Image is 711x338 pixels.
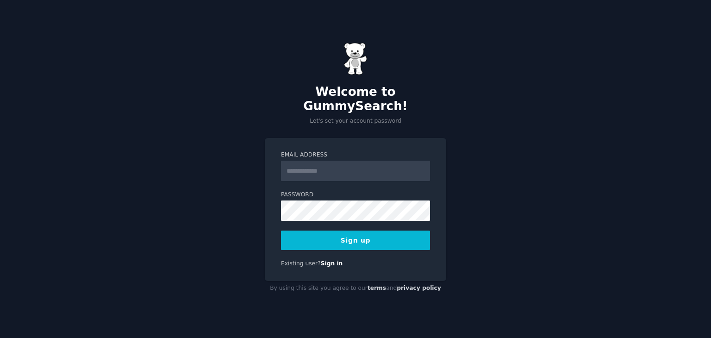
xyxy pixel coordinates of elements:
div: By using this site you agree to our and [265,281,446,296]
span: Existing user? [281,260,321,267]
a: terms [368,285,386,291]
label: Email Address [281,151,430,159]
h2: Welcome to GummySearch! [265,85,446,114]
label: Password [281,191,430,199]
button: Sign up [281,231,430,250]
img: Gummy Bear [344,43,367,75]
p: Let's set your account password [265,117,446,125]
a: privacy policy [397,285,441,291]
a: Sign in [321,260,343,267]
